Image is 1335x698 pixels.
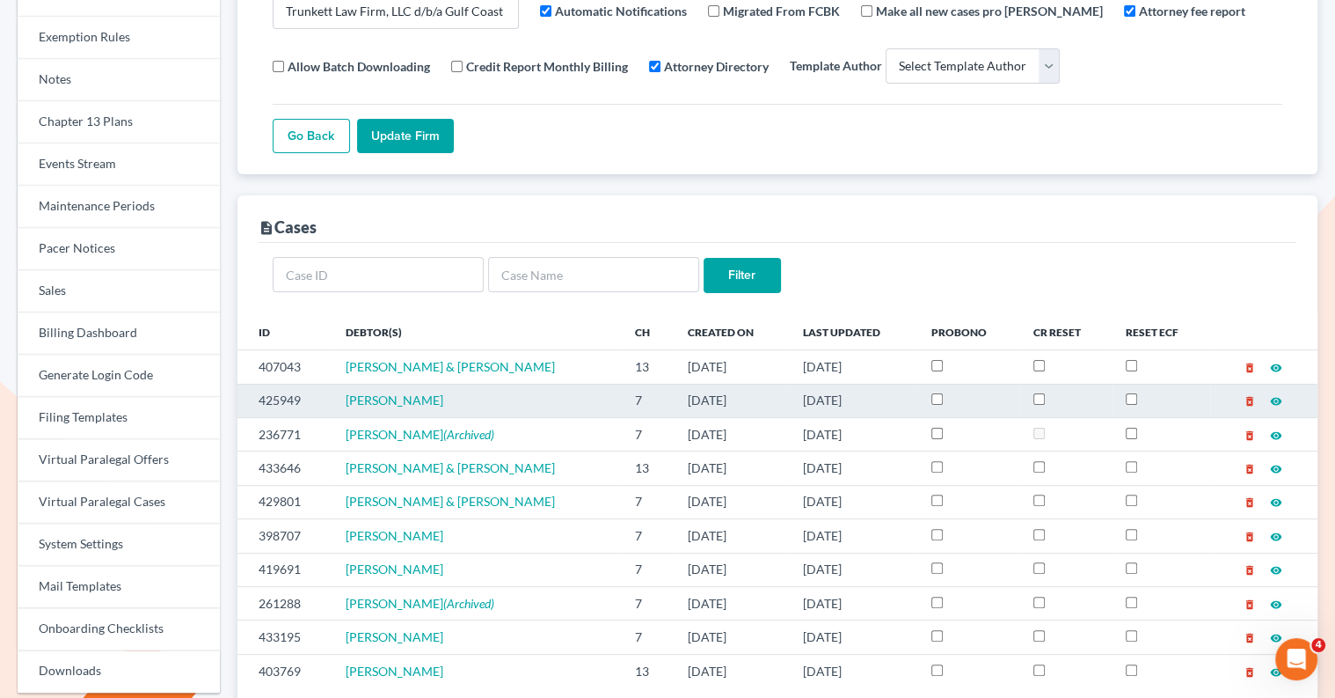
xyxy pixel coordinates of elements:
[1244,494,1256,509] a: delete_forever
[1244,599,1256,611] i: delete_forever
[18,650,220,693] a: Downloads
[346,629,443,644] a: [PERSON_NAME]
[18,312,220,355] a: Billing Dashboard
[674,586,789,620] td: [DATE]
[332,314,621,349] th: Debtor(s)
[237,417,332,451] td: 236771
[1244,393,1256,408] a: delete_forever
[443,427,494,442] em: (Archived)
[674,350,789,384] td: [DATE]
[917,314,1019,349] th: ProBono
[346,359,555,374] span: [PERSON_NAME] & [PERSON_NAME]
[789,553,917,586] td: [DATE]
[1270,494,1282,509] a: visibility
[621,621,674,654] td: 7
[1244,430,1256,442] i: delete_forever
[789,417,917,451] td: [DATE]
[1270,664,1282,679] a: visibility
[555,2,687,20] label: Automatic Notifications
[346,427,443,442] span: [PERSON_NAME]
[1244,362,1256,374] i: delete_forever
[1270,460,1282,475] a: visibility
[674,621,789,654] td: [DATE]
[674,314,789,349] th: Created On
[1270,395,1282,408] i: visibility
[621,586,674,620] td: 7
[1270,393,1282,408] a: visibility
[621,654,674,687] td: 13
[1270,496,1282,509] i: visibility
[1270,562,1282,577] a: visibility
[1244,528,1256,543] a: delete_forever
[237,314,332,349] th: ID
[674,519,789,553] td: [DATE]
[1270,528,1282,543] a: visibility
[346,528,443,543] a: [PERSON_NAME]
[273,119,350,154] a: Go Back
[18,566,220,608] a: Mail Templates
[621,452,674,485] td: 13
[1244,562,1256,577] a: delete_forever
[18,397,220,439] a: Filing Templates
[789,654,917,687] td: [DATE]
[237,452,332,485] td: 433646
[674,417,789,451] td: [DATE]
[621,350,674,384] td: 13
[789,519,917,553] td: [DATE]
[1270,430,1282,442] i: visibility
[789,586,917,620] td: [DATE]
[789,485,917,518] td: [DATE]
[674,452,789,485] td: [DATE]
[237,553,332,586] td: 419691
[346,393,443,408] a: [PERSON_NAME]
[237,654,332,687] td: 403769
[18,59,220,101] a: Notes
[18,355,220,397] a: Generate Login Code
[346,596,443,611] span: [PERSON_NAME]
[346,460,555,475] span: [PERSON_NAME] & [PERSON_NAME]
[876,2,1103,20] label: Make all new cases pro [PERSON_NAME]
[621,553,674,586] td: 7
[237,485,332,518] td: 429801
[674,384,789,417] td: [DATE]
[1244,463,1256,475] i: delete_forever
[346,562,443,577] a: [PERSON_NAME]
[1270,531,1282,543] i: visibility
[18,439,220,481] a: Virtual Paralegal Offers
[789,621,917,654] td: [DATE]
[674,654,789,687] td: [DATE]
[621,384,674,417] td: 7
[1244,496,1256,509] i: delete_forever
[1139,2,1245,20] label: Attorney fee report
[1275,638,1317,680] iframe: Intercom live chat
[789,314,917,349] th: Last Updated
[346,494,555,509] a: [PERSON_NAME] & [PERSON_NAME]
[1244,427,1256,442] a: delete_forever
[1270,599,1282,611] i: visibility
[1244,531,1256,543] i: delete_forever
[18,143,220,186] a: Events Stream
[466,57,628,76] label: Credit Report Monthly Billing
[1270,359,1282,374] a: visibility
[1244,564,1256,577] i: delete_forever
[259,220,274,236] i: description
[18,228,220,270] a: Pacer Notices
[237,621,332,654] td: 433195
[1270,564,1282,577] i: visibility
[18,608,220,650] a: Onboarding Checklists
[621,519,674,553] td: 7
[346,664,443,679] span: [PERSON_NAME]
[18,186,220,228] a: Maintenance Periods
[346,596,494,611] a: [PERSON_NAME](Archived)
[1311,638,1325,652] span: 4
[273,257,484,292] input: Case ID
[443,596,494,611] em: (Archived)
[674,485,789,518] td: [DATE]
[237,350,332,384] td: 407043
[288,57,430,76] label: Allow Batch Downloading
[674,553,789,586] td: [DATE]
